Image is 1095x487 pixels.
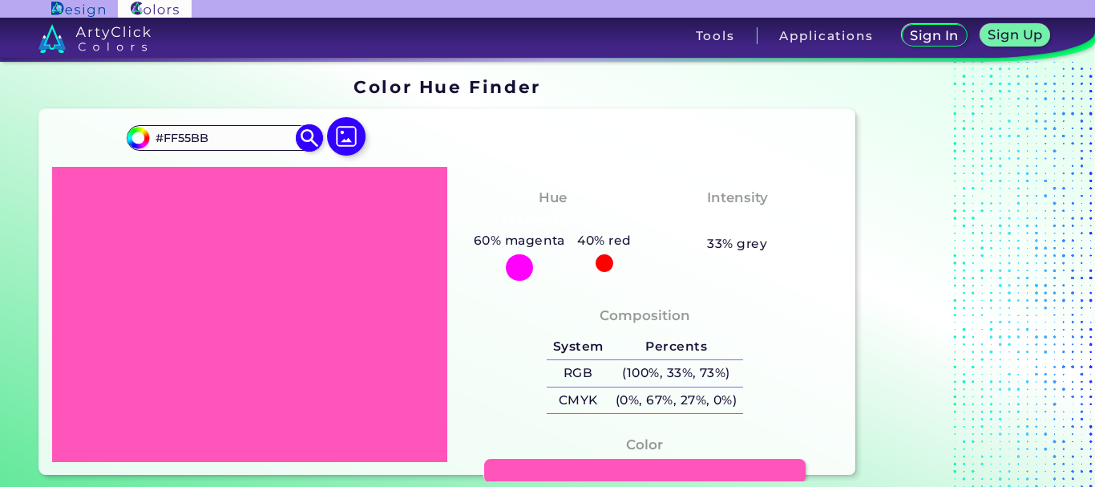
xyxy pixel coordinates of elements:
h5: System [547,333,609,359]
img: ArtyClick Design logo [51,2,105,17]
h1: Color Hue Finder [354,75,540,99]
input: type color.. [150,127,299,148]
h3: Applications [779,30,873,42]
h5: 40% red [572,230,638,251]
h4: Intensity [707,186,768,209]
h5: 33% grey [707,233,767,254]
h5: CMYK [547,388,609,414]
h5: Sign Up [991,29,1040,41]
img: icon picture [327,117,366,156]
h4: Color [626,433,663,457]
h5: (100%, 33%, 73%) [609,360,743,387]
h4: Composition [600,304,690,327]
h3: Magenta-Red [495,212,610,231]
h5: Sign In [912,30,956,42]
h4: Hue [539,186,567,209]
h5: 60% magenta [467,230,572,251]
h5: (0%, 67%, 27%, 0%) [609,388,743,414]
img: logo_artyclick_colors_white.svg [38,24,152,53]
h3: Tools [696,30,735,42]
h5: RGB [547,360,609,387]
a: Sign Up [984,26,1047,46]
h3: Medium [700,212,775,231]
h5: Percents [609,333,743,359]
a: Sign In [905,26,964,46]
img: icon search [296,124,324,152]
